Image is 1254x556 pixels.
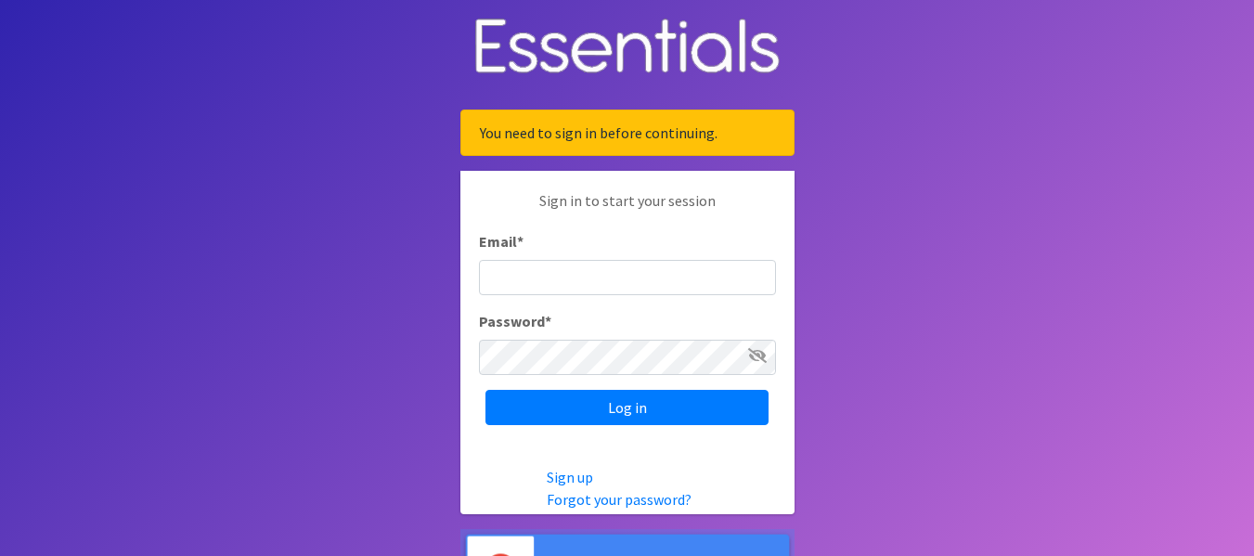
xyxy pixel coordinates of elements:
abbr: required [545,312,551,330]
div: You need to sign in before continuing. [460,110,795,156]
a: Forgot your password? [547,490,692,509]
abbr: required [517,232,524,251]
input: Log in [485,390,769,425]
label: Password [479,310,551,332]
label: Email [479,230,524,252]
p: Sign in to start your session [479,189,776,230]
a: Sign up [547,468,593,486]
